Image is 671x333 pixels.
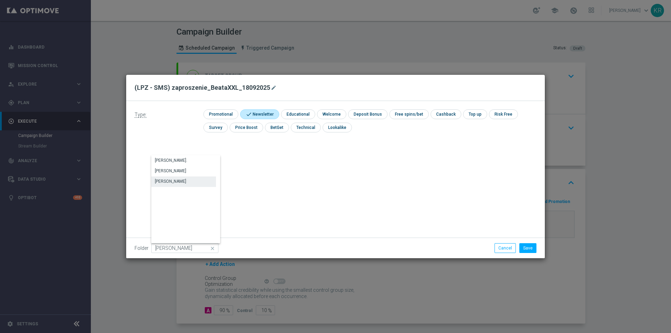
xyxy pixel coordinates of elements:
[271,85,276,91] i: mode_edit
[155,168,186,174] div: [PERSON_NAME]
[270,84,279,92] button: mode_edit
[495,243,516,253] button: Cancel
[155,157,187,164] div: [PERSON_NAME].
[135,84,270,92] h2: (LPZ - SMS) zaproszenie_BeataXXL_18092025
[151,176,216,187] div: Press SPACE to select this row.
[155,178,186,184] div: [PERSON_NAME]
[151,166,216,176] div: Press SPACE to select this row.
[151,155,216,166] div: Press SPACE to select this row.
[135,245,149,251] label: Folder
[209,244,216,253] i: close
[135,112,146,118] span: Type:
[519,243,536,253] button: Save
[151,243,218,253] input: Quick find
